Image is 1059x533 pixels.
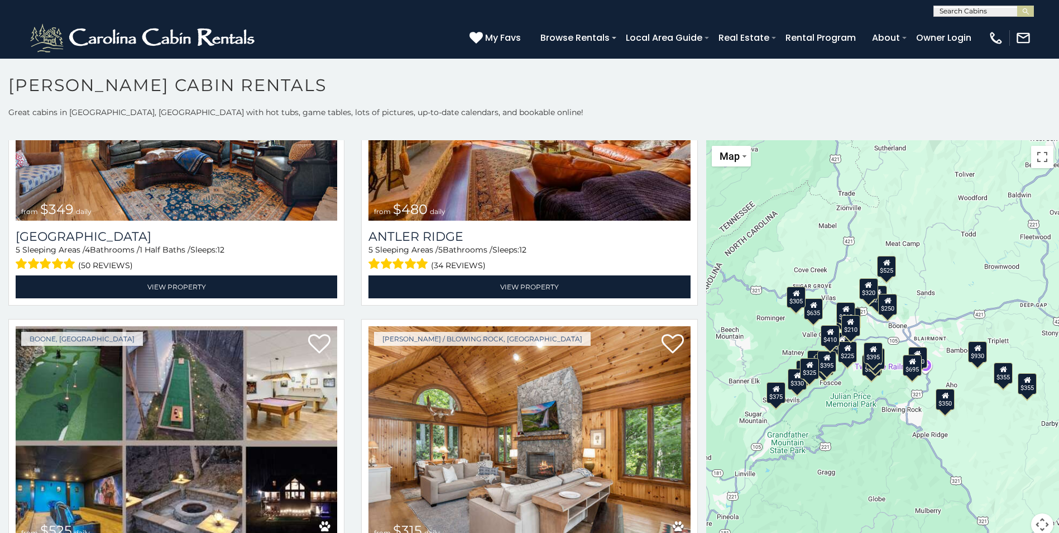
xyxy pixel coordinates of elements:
[800,358,819,379] div: $325
[21,332,143,346] a: Boone, [GEOGRAPHIC_DATA]
[40,201,74,217] span: $349
[911,28,977,47] a: Owner Login
[85,245,90,255] span: 4
[866,348,885,369] div: $675
[877,256,896,277] div: $525
[662,333,684,356] a: Add to favorites
[519,245,526,255] span: 12
[821,325,840,346] div: $410
[864,342,883,364] div: $395
[908,347,927,368] div: $380
[861,355,880,376] div: $315
[28,21,260,55] img: White-1-2.png
[859,278,878,299] div: $320
[903,355,922,376] div: $695
[308,333,330,356] a: Add to favorites
[76,207,92,216] span: daily
[936,389,955,410] div: $350
[1031,146,1053,168] button: Toggle fullscreen view
[368,229,690,244] a: Antler Ridge
[866,28,905,47] a: About
[842,308,861,329] div: $349
[836,302,855,323] div: $565
[766,382,785,403] div: $375
[804,298,823,320] div: $635
[16,275,337,298] a: View Property
[1015,30,1031,46] img: mail-regular-white.png
[841,315,860,336] div: $210
[535,28,615,47] a: Browse Rentals
[988,30,1004,46] img: phone-regular-white.png
[16,229,337,244] a: [GEOGRAPHIC_DATA]
[374,332,591,346] a: [PERSON_NAME] / Blowing Rock, [GEOGRAPHIC_DATA]
[469,31,524,45] a: My Favs
[16,245,20,255] span: 5
[368,275,690,298] a: View Property
[140,245,190,255] span: 1 Half Baths /
[720,150,740,162] span: Map
[438,245,443,255] span: 5
[968,341,987,363] div: $930
[817,351,836,372] div: $395
[620,28,708,47] a: Local Area Guide
[788,369,807,390] div: $330
[994,363,1013,384] div: $355
[878,294,897,315] div: $250
[368,244,690,273] div: Sleeping Areas / Bathrooms / Sleeps:
[485,31,521,45] span: My Favs
[787,287,806,308] div: $305
[368,245,373,255] span: 5
[16,244,337,273] div: Sleeping Areas / Bathrooms / Sleeps:
[217,245,224,255] span: 12
[374,207,391,216] span: from
[393,201,428,217] span: $480
[16,229,337,244] h3: Diamond Creek Lodge
[1018,373,1037,394] div: $355
[713,28,775,47] a: Real Estate
[838,341,857,363] div: $225
[712,146,751,166] button: Change map style
[780,28,861,47] a: Rental Program
[78,258,133,273] span: (50 reviews)
[431,258,486,273] span: (34 reviews)
[430,207,445,216] span: daily
[21,207,38,216] span: from
[807,350,826,372] div: $400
